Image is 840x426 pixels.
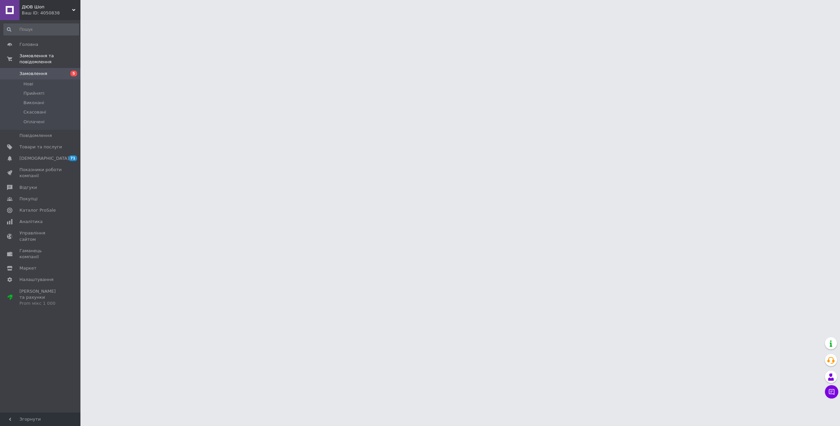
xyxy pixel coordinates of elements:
span: Скасовані [23,109,46,115]
span: Каталог ProSale [19,207,56,213]
span: Покупці [19,196,38,202]
span: Прийняті [23,90,44,96]
button: Чат з покупцем [825,385,838,399]
span: Маркет [19,265,37,271]
span: ДЮВ Шоп [22,4,72,10]
span: Головна [19,42,38,48]
span: Виконані [23,100,44,106]
span: [PERSON_NAME] та рахунки [19,288,62,307]
span: [DEMOGRAPHIC_DATA] [19,155,69,161]
span: Управління сайтом [19,230,62,242]
span: Повідомлення [19,133,52,139]
span: Товари та послуги [19,144,62,150]
div: Prom мікс 1 000 [19,300,62,306]
span: Нові [23,81,33,87]
span: Аналітика [19,219,43,225]
span: Замовлення [19,71,47,77]
span: 5 [70,71,77,76]
span: Оплачені [23,119,45,125]
span: 71 [69,155,77,161]
div: Ваш ID: 4050838 [22,10,80,16]
span: Показники роботи компанії [19,167,62,179]
span: Гаманець компанії [19,248,62,260]
span: Відгуки [19,185,37,191]
input: Пошук [3,23,79,35]
span: Замовлення та повідомлення [19,53,80,65]
span: Налаштування [19,277,54,283]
